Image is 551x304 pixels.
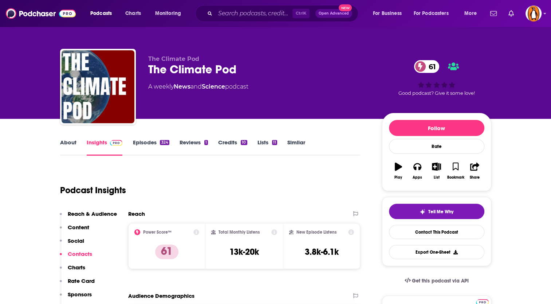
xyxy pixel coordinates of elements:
button: Apps [408,158,427,184]
h2: Power Score™ [143,230,172,235]
h1: Podcast Insights [60,185,126,196]
button: Charts [60,264,85,277]
h3: 3.8k-6.1k [305,246,339,257]
div: Search podcasts, credits, & more... [202,5,365,22]
a: 61 [414,60,440,73]
a: Reviews1 [180,139,208,156]
span: Get this podcast via API [412,278,468,284]
span: Logged in as penguin_portfolio [526,5,542,22]
span: New [339,4,352,11]
button: Contacts [60,250,92,264]
p: Charts [68,264,85,271]
a: Similar [287,139,305,156]
h2: Reach [128,210,145,217]
a: News [174,83,190,90]
span: Tell Me Why [428,209,453,215]
p: Social [68,237,84,244]
div: 61Good podcast? Give it some love! [382,55,491,101]
div: List [434,175,440,180]
input: Search podcasts, credits, & more... [215,8,292,19]
span: Podcasts [90,8,112,19]
span: More [464,8,477,19]
button: tell me why sparkleTell Me Why [389,204,484,219]
p: 61 [155,245,178,259]
span: Charts [125,8,141,19]
button: open menu [409,8,459,19]
button: List [427,158,446,184]
a: Contact This Podcast [389,225,484,239]
h2: Total Monthly Listens [219,230,260,235]
h2: New Episode Listens [296,230,336,235]
button: Reach & Audience [60,210,117,224]
button: open menu [459,8,486,19]
a: Credits10 [218,139,247,156]
div: Rate [389,139,484,154]
span: and [190,83,202,90]
div: 1 [204,140,208,145]
button: Play [389,158,408,184]
button: Social [60,237,84,251]
p: Rate Card [68,277,95,284]
img: Podchaser Pro [110,140,123,146]
button: Content [60,224,89,237]
a: Charts [121,8,145,19]
button: Export One-Sheet [389,245,484,259]
a: InsightsPodchaser Pro [87,139,123,156]
a: Lists11 [257,139,277,156]
span: Open Advanced [319,12,349,15]
img: The Climate Pod [62,50,134,123]
div: 10 [241,140,247,145]
div: Apps [413,175,422,180]
span: For Business [373,8,402,19]
button: Rate Card [60,277,95,291]
span: Good podcast? Give it some love! [398,90,475,96]
div: Play [394,175,402,180]
img: Podchaser - Follow, Share and Rate Podcasts [6,7,76,20]
button: open menu [150,8,190,19]
div: A weekly podcast [148,82,248,91]
span: Monitoring [155,8,181,19]
img: tell me why sparkle [420,209,425,215]
img: User Profile [526,5,542,22]
button: Follow [389,120,484,136]
p: Reach & Audience [68,210,117,217]
div: Bookmark [447,175,464,180]
div: 324 [160,140,169,145]
button: Show profile menu [526,5,542,22]
a: Science [202,83,225,90]
h3: 13k-20k [229,246,259,257]
button: Open AdvancedNew [315,9,352,18]
span: For Podcasters [414,8,449,19]
h2: Audience Demographics [128,292,194,299]
p: Sponsors [68,291,92,298]
span: Ctrl K [292,9,310,18]
button: open menu [85,8,121,19]
button: open menu [368,8,411,19]
span: The Climate Pod [148,55,199,62]
div: 11 [272,140,277,145]
p: Content [68,224,89,231]
a: Get this podcast via API [399,272,475,290]
button: Bookmark [446,158,465,184]
a: Episodes324 [133,139,169,156]
a: About [60,139,76,156]
button: Share [465,158,484,184]
a: Show notifications dropdown [505,7,517,20]
a: Show notifications dropdown [487,7,500,20]
span: 61 [421,60,440,73]
div: Share [470,175,480,180]
p: Contacts [68,250,92,257]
